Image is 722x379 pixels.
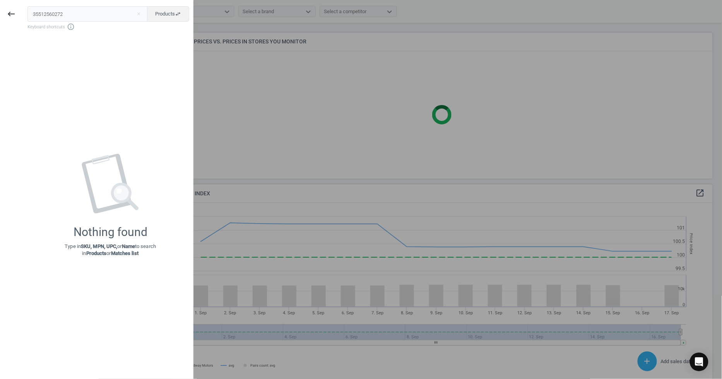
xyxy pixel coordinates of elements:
button: Close [133,10,144,17]
i: info_outline [67,23,75,31]
strong: Matches list [111,250,139,256]
strong: Products [86,250,107,256]
i: keyboard_backspace [7,9,16,19]
button: keyboard_backspace [2,5,20,23]
strong: Name [122,243,135,249]
button: Productsswap_horiz [147,6,189,22]
span: Products [155,10,181,17]
strong: SKU, MPN, UPC, [81,243,117,249]
div: Nothing found [74,225,147,239]
span: Keyboard shortcuts [27,23,189,31]
i: swap_horiz [175,11,181,17]
div: Open Intercom Messenger [690,353,708,371]
p: Type in or to search in or [65,243,156,257]
input: Enter the SKU or product name [27,6,148,22]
